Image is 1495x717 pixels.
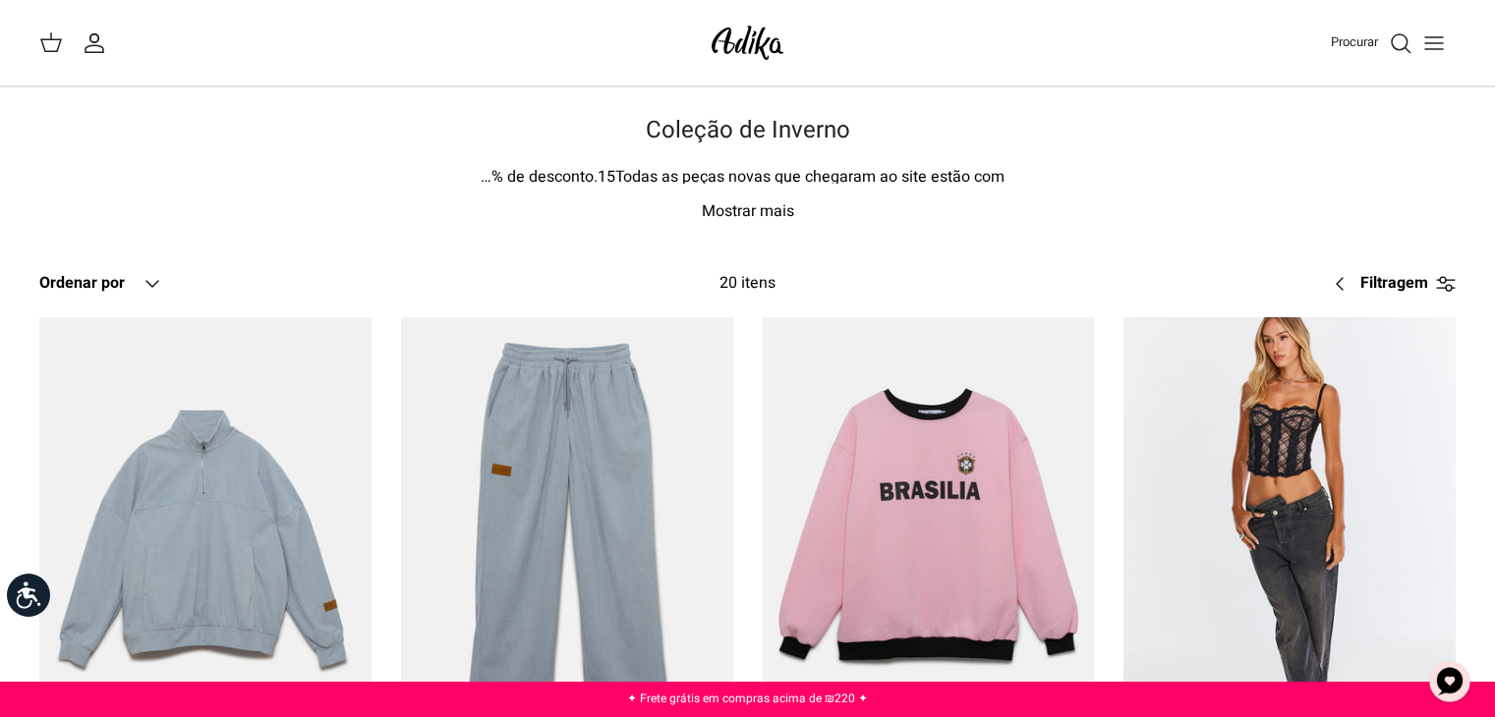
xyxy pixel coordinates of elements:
[1321,260,1456,307] a: Filtragem
[598,165,615,189] font: 15
[1331,31,1412,55] a: Procurar
[39,271,125,295] font: Ordenar por
[719,271,776,295] font: 20 itens
[646,113,850,147] font: Coleção de Inverno
[627,689,868,707] a: ✦ Frete grátis em compras acima de ₪220 ✦
[83,31,114,55] a: Minha conta
[706,20,789,66] img: Adika IL
[1412,22,1456,65] button: Alternar menu
[39,262,164,305] button: Ordenar por
[1360,271,1428,295] font: Filtragem
[1420,652,1479,711] button: צ'אט
[615,165,1005,189] font: Todas as peças novas que chegaram ao site estão com
[491,165,598,189] font: % de desconto.
[702,199,794,223] font: Mostrar mais
[1331,32,1378,51] font: Procurar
